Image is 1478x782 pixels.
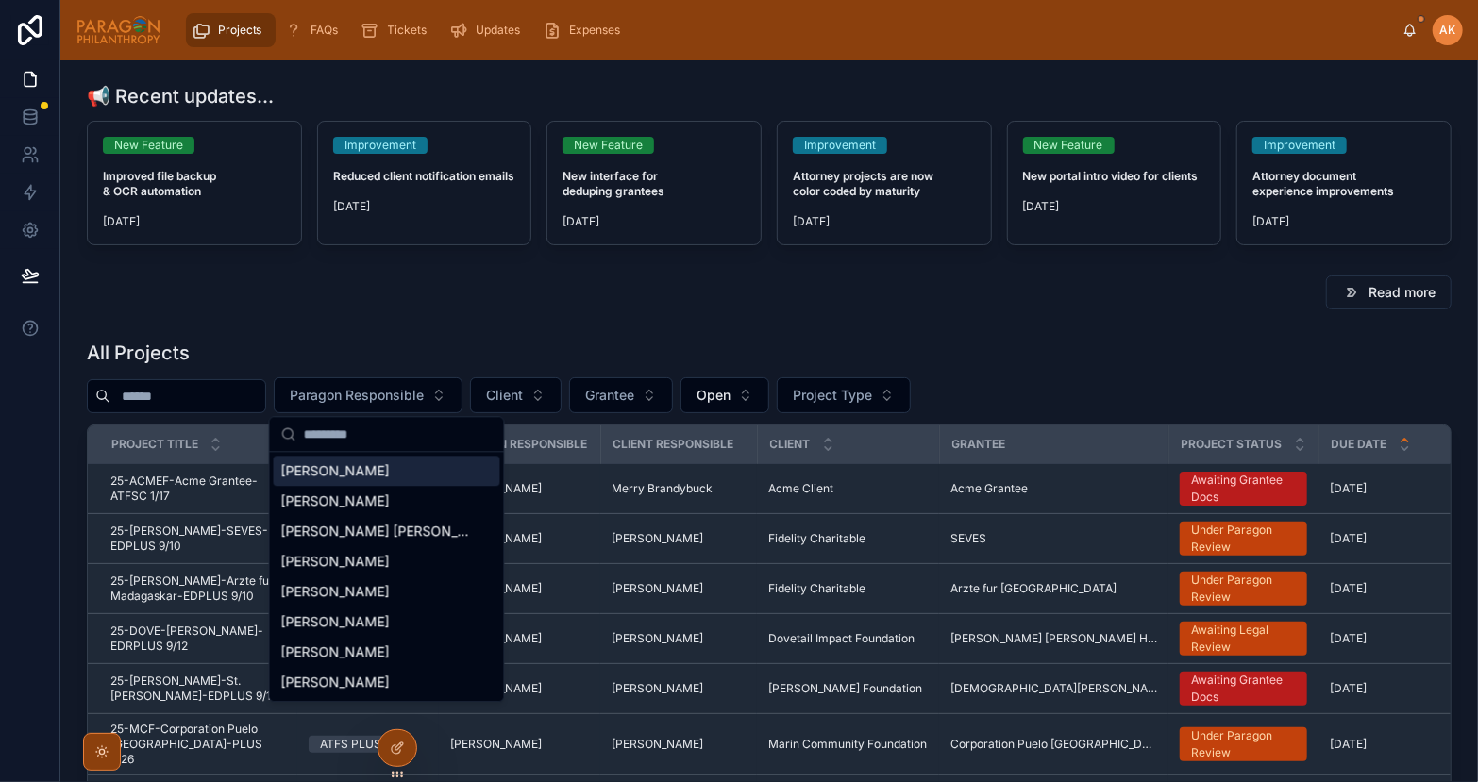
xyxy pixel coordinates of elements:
a: Expenses [538,13,634,47]
span: [DATE] [793,214,976,229]
a: Under Paragon Review [1180,572,1307,606]
span: [DATE] [103,214,286,229]
img: App logo [76,15,161,45]
span: SEVES [950,531,986,546]
span: [PERSON_NAME] [PERSON_NAME] [281,522,470,541]
a: Awaiting Grantee Docs [1180,472,1307,506]
a: SEVES [950,531,1157,546]
span: [DATE] [1330,631,1367,646]
span: [PERSON_NAME] [281,552,390,571]
span: [PERSON_NAME] [612,581,703,596]
a: 25-[PERSON_NAME]-Arzte fur Madagaskar-EDPLUS 9/10 [110,574,286,604]
span: Client [770,437,811,452]
span: Fidelity Charitable [768,531,865,546]
a: [DATE] [1330,581,1449,596]
div: Under Paragon Review [1191,522,1296,556]
div: ATFS PLUS [320,736,381,753]
div: Under Paragon Review [1191,572,1296,606]
button: Select Button [680,377,769,413]
a: Updates [445,13,534,47]
a: [PERSON_NAME] [450,681,589,696]
a: [PERSON_NAME] [612,531,746,546]
span: Acme Grantee [950,481,1028,496]
h1: All Projects [87,340,190,366]
span: [PERSON_NAME] [612,681,703,696]
a: [PERSON_NAME] [450,531,589,546]
span: Marin Community Foundation [768,737,927,752]
span: Grantee [952,437,1006,452]
a: FAQs [279,13,352,47]
a: [PERSON_NAME] [612,581,746,596]
span: [DATE] [1330,737,1367,752]
span: FAQs [311,23,339,38]
span: Merry Brandybuck [612,481,713,496]
span: Acme Client [768,481,833,496]
span: Client Responsible [613,437,734,452]
span: [DATE] [1330,481,1367,496]
a: [DATE] [1330,737,1449,752]
a: [PERSON_NAME] [612,631,746,646]
span: [PERSON_NAME] [612,737,703,752]
span: [DATE] [1330,531,1367,546]
div: Awaiting Legal Review [1191,622,1296,656]
span: [DATE] [1252,214,1436,229]
a: [PERSON_NAME] Foundation [768,681,928,696]
a: Merry Brandybuck [612,481,746,496]
span: Project Title [111,437,198,452]
a: Fidelity Charitable [768,531,928,546]
a: Arzte fur [GEOGRAPHIC_DATA] [950,581,1157,596]
span: Projects [218,23,262,38]
a: ATFS PLUS [309,736,428,753]
a: [DATE] [1330,681,1449,696]
a: 25-ACMEF-Acme Grantee-ATFSC 1/17 [110,474,286,504]
a: 25-[PERSON_NAME]-SEVES-EDPLUS 9/10 [110,524,286,554]
a: Dovetail Impact Foundation [768,631,928,646]
a: Projects [186,13,276,47]
span: Fidelity Charitable [768,581,865,596]
button: Select Button [777,377,911,413]
span: [PERSON_NAME] [450,737,542,752]
span: Project Type [793,386,872,405]
a: [PERSON_NAME] [612,681,746,696]
span: [PERSON_NAME] [281,612,390,631]
span: [DATE] [333,199,516,214]
span: Dovetail Impact Foundation [768,631,915,646]
a: 25-DOVE-[PERSON_NAME]-EDRPLUS 9/12 [110,624,286,654]
a: Awaiting Grantee Docs [1180,672,1307,706]
a: 25-[PERSON_NAME]-St. [PERSON_NAME]-EDPLUS 9/12 [110,674,286,704]
h1: 📢 Recent updates... [87,83,274,109]
span: [DATE] [1023,199,1206,214]
span: [DATE] [1330,681,1367,696]
span: Due Date [1332,437,1387,452]
span: Tickets [388,23,428,38]
span: 25-MCF-Corporation Puelo [GEOGRAPHIC_DATA]-PLUS 9/26 [110,722,286,767]
div: Awaiting Grantee Docs [1191,672,1296,706]
a: New FeatureNew interface for deduping grantees[DATE] [546,121,762,245]
a: Corporation Puelo [GEOGRAPHIC_DATA] [950,737,1157,752]
div: scrollable content [176,9,1402,51]
span: Open [697,386,731,405]
a: [DATE] [1330,531,1449,546]
span: Paragon Responsible [290,386,424,405]
a: Fidelity Charitable [768,581,928,596]
span: [DATE] [1330,581,1367,596]
a: [PERSON_NAME] [612,737,746,752]
span: Read more [1369,283,1436,302]
div: New Feature [1034,137,1103,154]
div: New Feature [574,137,643,154]
span: Updates [477,23,521,38]
span: Paragon Responsible [452,437,588,452]
span: [PERSON_NAME] Foundation [768,681,922,696]
span: [PERSON_NAME] [281,582,390,601]
a: ImprovementAttorney projects are now color coded by maturity[DATE] [777,121,992,245]
strong: New interface for deduping grantees [563,169,664,198]
span: [PERSON_NAME] [281,673,390,691]
a: [DEMOGRAPHIC_DATA][PERSON_NAME] [950,681,1157,696]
